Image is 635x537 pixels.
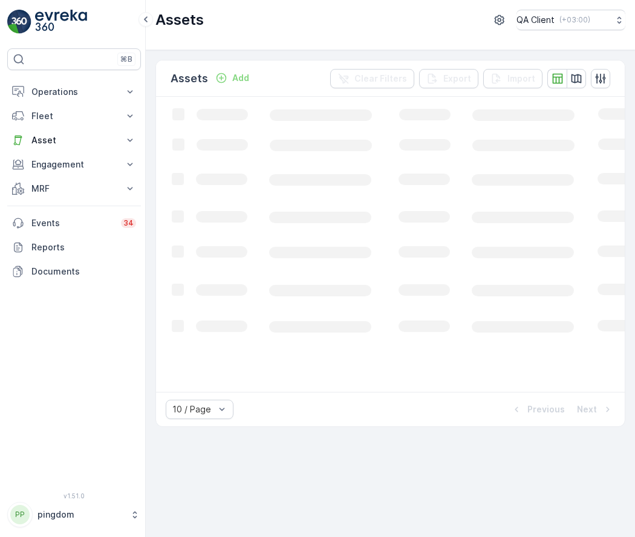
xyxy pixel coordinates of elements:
[7,104,141,128] button: Fleet
[507,73,535,85] p: Import
[354,73,407,85] p: Clear Filters
[31,158,117,171] p: Engagement
[7,259,141,284] a: Documents
[483,69,542,88] button: Import
[7,80,141,104] button: Operations
[509,402,566,417] button: Previous
[232,72,249,84] p: Add
[31,265,136,278] p: Documents
[123,218,134,228] p: 34
[7,10,31,34] img: logo
[419,69,478,88] button: Export
[31,110,117,122] p: Fleet
[10,505,30,524] div: PP
[120,54,132,64] p: ⌘B
[7,128,141,152] button: Asset
[330,69,414,88] button: Clear Filters
[37,509,124,521] p: pingdom
[527,403,565,415] p: Previous
[31,134,117,146] p: Asset
[7,235,141,259] a: Reports
[31,241,136,253] p: Reports
[576,402,615,417] button: Next
[35,10,87,34] img: logo_light-DOdMpM7g.png
[577,403,597,415] p: Next
[516,10,625,30] button: QA Client(+03:00)
[210,71,254,85] button: Add
[31,217,114,229] p: Events
[31,183,117,195] p: MRF
[171,70,208,87] p: Assets
[7,177,141,201] button: MRF
[7,211,141,235] a: Events34
[7,492,141,500] span: v 1.51.0
[516,14,555,26] p: QA Client
[31,86,117,98] p: Operations
[7,152,141,177] button: Engagement
[559,15,590,25] p: ( +03:00 )
[443,73,471,85] p: Export
[155,10,204,30] p: Assets
[7,502,141,527] button: PPpingdom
